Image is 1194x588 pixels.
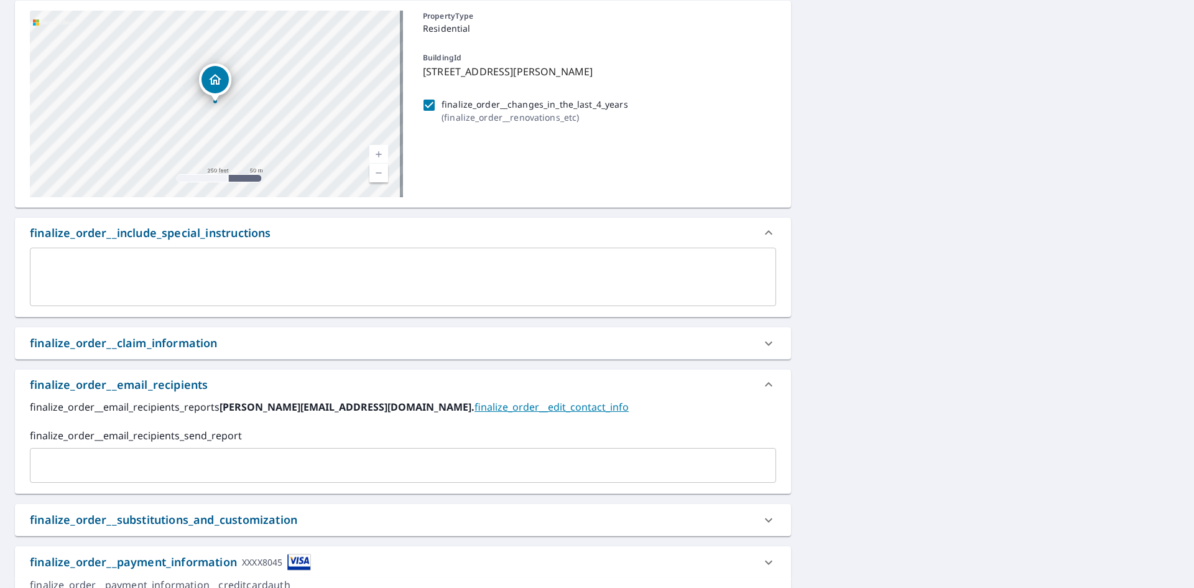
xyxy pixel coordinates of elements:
div: finalize_order__substitutions_and_customization [15,504,791,536]
p: [STREET_ADDRESS][PERSON_NAME] [423,64,771,79]
div: finalize_order__include_special_instructions [15,218,791,248]
b: [PERSON_NAME][EMAIL_ADDRESS][DOMAIN_NAME]. [220,400,474,414]
p: PropertyType [423,11,771,22]
label: finalize_order__email_recipients_send_report [30,428,776,443]
a: Current Level 17, Zoom Out [369,164,388,182]
p: Residential [423,22,771,35]
div: finalize_order__claim_information [30,335,218,352]
div: finalize_order__payment_information [30,554,311,571]
div: finalize_order__payment_informationXXXX8045cardImage [15,546,791,578]
div: finalize_order__email_recipients [30,376,208,393]
div: finalize_order__email_recipients [15,370,791,399]
div: finalize_order__substitutions_and_customization [30,511,297,528]
label: finalize_order__email_recipients_reports [30,399,776,414]
p: BuildingId [423,52,461,63]
p: ( finalize_order__renovations_etc ) [442,111,628,124]
div: finalize_order__include_special_instructions [30,225,271,241]
a: Current Level 17, Zoom In [369,145,388,164]
a: EditContactInfo [474,400,629,414]
div: finalize_order__claim_information [15,327,791,359]
div: Dropped pin, building 1, Residential property, 604 Houston St Saint Charles, MO 63301 [199,63,231,102]
div: XXXX8045 [242,554,282,571]
img: cardImage [287,554,311,571]
p: finalize_order__changes_in_the_last_4_years [442,98,628,111]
